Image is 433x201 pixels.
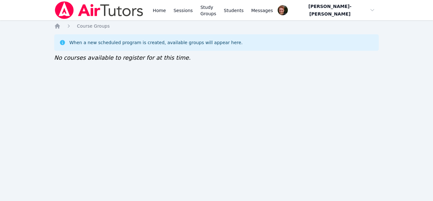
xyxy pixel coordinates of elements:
div: When a new scheduled program is created, available groups will appear here. [69,39,243,46]
nav: Breadcrumb [54,23,379,29]
span: Messages [251,7,273,14]
a: Course Groups [77,23,110,29]
img: Air Tutors [54,1,144,19]
span: No courses available to register for at this time. [54,54,191,61]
